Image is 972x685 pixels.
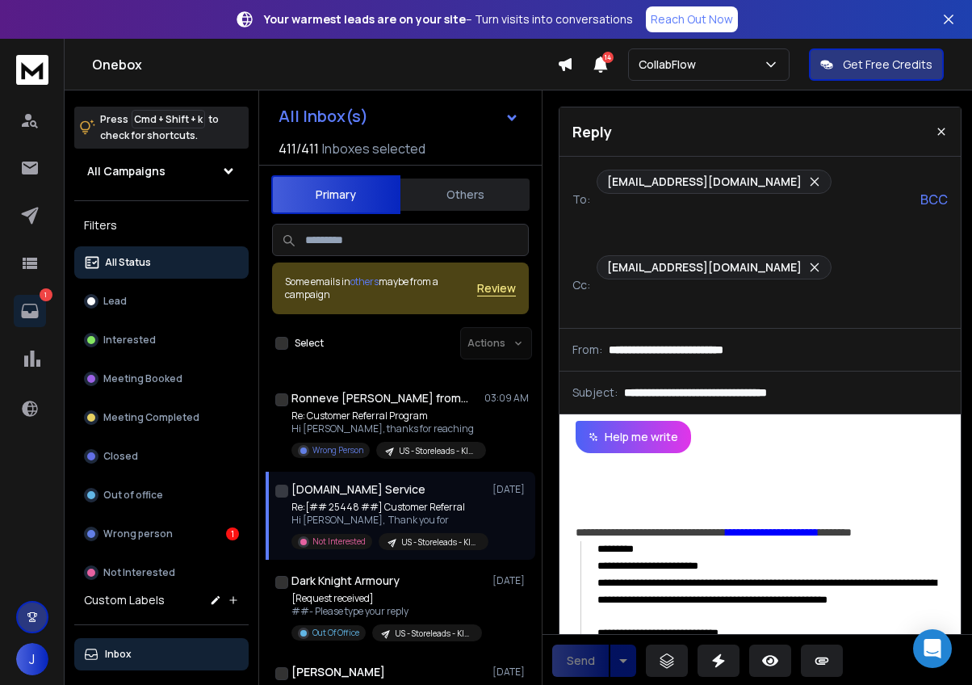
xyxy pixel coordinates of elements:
p: BCC [920,190,948,209]
button: Inbox [74,638,249,670]
h3: Custom Labels [84,592,165,608]
p: Hi [PERSON_NAME], Thank you for [291,514,485,527]
button: Meeting Booked [74,363,249,395]
h1: Ronneve [PERSON_NAME] from Ethnic Musical [291,390,469,406]
p: US - Storeleads - Klaviyo - Support emails [395,628,472,640]
p: Reply [572,120,612,143]
p: Wrong person [103,527,173,540]
p: US - Storeleads - Klaviyo - Support emails [401,536,479,548]
h1: [DOMAIN_NAME] Service [291,481,425,498]
a: 1 [14,295,46,327]
p: From: [572,342,602,358]
p: [EMAIL_ADDRESS][DOMAIN_NAME] [607,259,802,275]
button: Review [477,280,516,296]
span: others [350,275,379,288]
p: Meeting Booked [103,372,182,385]
p: [DATE] [492,483,529,496]
p: Meeting Completed [103,411,199,424]
p: Press to check for shortcuts. [100,111,219,144]
p: Re:[## 25448 ##] Customer Referral [291,501,485,514]
p: Interested [103,334,156,347]
button: All Inbox(s) [266,100,532,132]
p: Wrong Person [312,444,363,456]
button: Interested [74,324,249,356]
button: J [16,643,48,675]
label: Select [295,337,324,350]
p: Out Of Office [312,627,359,639]
button: All Campaigns [74,155,249,187]
p: Hi [PERSON_NAME], thanks for reaching [291,422,485,435]
button: Closed [74,440,249,473]
p: Inbox [105,648,132,661]
button: Lead [74,285,249,317]
button: Wrong person1 [74,518,249,550]
h1: Dark Knight Armoury [291,573,400,589]
p: Lead [103,295,127,308]
p: Subject: [572,385,618,401]
p: [EMAIL_ADDRESS][DOMAIN_NAME] [607,174,802,190]
p: Not Interested [103,566,175,579]
div: Open Intercom Messenger [913,629,952,668]
button: Primary [271,175,400,214]
p: To: [572,191,590,208]
h1: All Inbox(s) [279,108,368,124]
button: Not Interested [74,557,249,589]
p: US - Storeleads - Klaviyo - Support emails [399,445,476,457]
img: logo [16,55,48,85]
button: Others [400,177,530,212]
h1: Onebox [92,55,557,74]
div: 1 [226,527,239,540]
p: 03:09 AM [484,392,529,405]
button: All Status [74,246,249,279]
h3: Inboxes selected [322,139,425,158]
p: [DATE] [492,666,529,679]
p: All Status [105,256,151,269]
button: Out of office [74,479,249,511]
h1: [PERSON_NAME] [291,664,385,680]
span: 411 / 411 [279,139,319,158]
p: Reach Out Now [651,11,733,27]
p: Re: Customer Referral Program [291,410,485,422]
p: [DATE] [492,574,529,587]
p: [Request received] [291,592,482,605]
h3: Filters [74,214,249,237]
h1: All Campaigns [87,163,165,179]
p: – Turn visits into conversations [264,11,633,27]
p: CollabFlow [639,57,702,73]
strong: Your warmest leads are on your site [264,11,466,27]
p: Closed [103,450,138,463]
button: Help me write [576,421,691,453]
p: ##- Please type your reply [291,605,482,618]
p: 1 [40,288,52,301]
button: Get Free Credits [809,48,944,81]
p: Get Free Credits [843,57,932,73]
button: Meeting Completed [74,401,249,434]
div: Some emails in maybe from a campaign [285,275,477,301]
span: Cmd + Shift + k [132,110,205,128]
p: Out of office [103,489,163,502]
span: 14 [602,52,614,63]
p: Not Interested [312,536,366,548]
a: Reach Out Now [646,6,738,32]
p: Cc: [572,277,590,293]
